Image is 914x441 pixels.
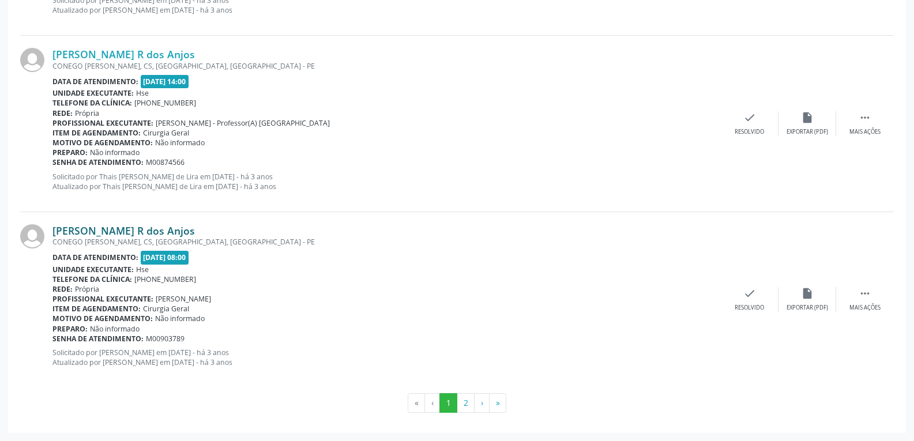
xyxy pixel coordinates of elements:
[52,314,153,323] b: Motivo de agendamento:
[52,237,721,247] div: CONEGO [PERSON_NAME], CS, [GEOGRAPHIC_DATA], [GEOGRAPHIC_DATA] - PE
[155,138,205,148] span: Não informado
[743,111,756,124] i: check
[155,314,205,323] span: Não informado
[52,252,138,262] b: Data de atendimento:
[52,304,141,314] b: Item de agendamento:
[52,128,141,138] b: Item de agendamento:
[52,324,88,334] b: Preparo:
[143,304,189,314] span: Cirurgia Geral
[75,284,99,294] span: Própria
[52,334,144,344] b: Senha de atendimento:
[52,138,153,148] b: Motivo de agendamento:
[52,88,134,98] b: Unidade executante:
[146,334,185,344] span: M00903789
[787,128,828,136] div: Exportar (PDF)
[136,265,149,274] span: Hse
[52,284,73,294] b: Rede:
[801,111,814,124] i: insert_drive_file
[156,118,330,128] span: [PERSON_NAME] - Professor(A) [GEOGRAPHIC_DATA]
[52,265,134,274] b: Unidade executante:
[489,393,506,413] button: Go to last page
[134,274,196,284] span: [PHONE_NUMBER]
[20,393,894,413] ul: Pagination
[52,148,88,157] b: Preparo:
[134,98,196,108] span: [PHONE_NUMBER]
[156,294,211,304] span: [PERSON_NAME]
[859,111,871,124] i: 
[52,157,144,167] b: Senha de atendimento:
[90,324,140,334] span: Não informado
[52,348,721,367] p: Solicitado por [PERSON_NAME] em [DATE] - há 3 anos Atualizado por [PERSON_NAME] em [DATE] - há 3 ...
[75,108,99,118] span: Própria
[90,148,140,157] span: Não informado
[52,77,138,86] b: Data de atendimento:
[52,274,132,284] b: Telefone da clínica:
[474,393,490,413] button: Go to next page
[849,304,881,312] div: Mais ações
[735,128,764,136] div: Resolvido
[141,75,189,88] span: [DATE] 14:00
[52,61,721,71] div: CONEGO [PERSON_NAME], CS, [GEOGRAPHIC_DATA], [GEOGRAPHIC_DATA] - PE
[787,304,828,312] div: Exportar (PDF)
[457,393,475,413] button: Go to page 2
[20,48,44,72] img: img
[743,287,756,300] i: check
[801,287,814,300] i: insert_drive_file
[439,393,457,413] button: Go to page 1
[20,224,44,248] img: img
[136,88,149,98] span: Hse
[141,251,189,264] span: [DATE] 08:00
[735,304,764,312] div: Resolvido
[52,108,73,118] b: Rede:
[146,157,185,167] span: M00874566
[52,98,132,108] b: Telefone da clínica:
[52,48,195,61] a: [PERSON_NAME] R dos Anjos
[52,118,153,128] b: Profissional executante:
[849,128,881,136] div: Mais ações
[52,224,195,237] a: [PERSON_NAME] R dos Anjos
[52,172,721,191] p: Solicitado por Thais [PERSON_NAME] de Lira em [DATE] - há 3 anos Atualizado por Thais [PERSON_NAM...
[143,128,189,138] span: Cirurgia Geral
[52,294,153,304] b: Profissional executante:
[859,287,871,300] i: 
